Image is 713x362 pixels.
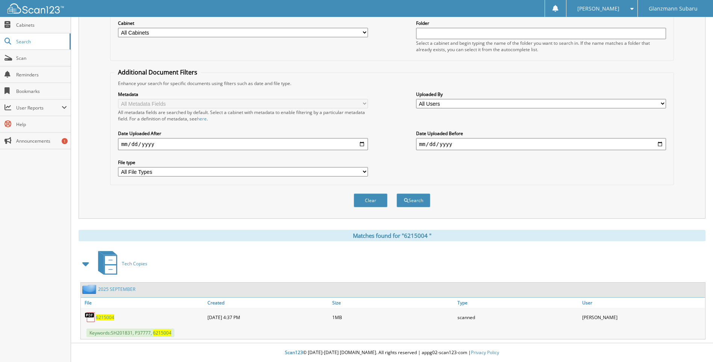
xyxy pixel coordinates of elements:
a: Privacy Policy [471,349,499,356]
img: PDF.png [85,312,96,323]
a: Tech Copies [94,249,147,278]
span: Glanzmann Subaru [649,6,698,11]
span: Search [16,38,66,45]
span: Keywords: S H 2 0 1 8 3 1 , P 3 7 7 7 7 , [86,329,174,337]
label: Metadata [118,91,368,97]
input: start [118,138,368,150]
span: Scan [16,55,67,61]
label: Uploaded By [416,91,666,97]
div: Matches found for "6215004 " [79,230,705,241]
label: File type [118,159,368,166]
a: Created [206,298,330,308]
legend: Additional Document Filters [114,68,201,76]
input: end [416,138,666,150]
div: © [DATE]-[DATE] [DOMAIN_NAME]. All rights reserved | appg02-scan123-com | [71,344,713,362]
a: File [81,298,206,308]
div: Select a cabinet and begin typing the name of the folder you want to search in. If the name match... [416,40,666,53]
button: Search [397,193,430,207]
button: Clear [354,193,388,207]
label: Date Uploaded After [118,130,368,137]
div: [PERSON_NAME] [580,310,705,325]
a: Size [330,298,455,308]
img: scan123-logo-white.svg [8,3,64,14]
a: here [197,116,207,122]
a: 6215004 [96,314,114,321]
div: Enhance your search for specific documents using filters such as date and file type. [114,80,669,87]
div: 1 [62,138,68,144]
a: 2025 SEPTEMBER [98,286,135,292]
a: Type [456,298,580,308]
div: [DATE] 4:37 PM [206,310,330,325]
a: User [580,298,705,308]
label: Folder [416,20,666,26]
div: All metadata fields are searched by default. Select a cabinet with metadata to enable filtering b... [118,109,368,122]
div: scanned [456,310,580,325]
span: User Reports [16,105,62,111]
span: Help [16,121,67,128]
span: Announcements [16,138,67,144]
span: [PERSON_NAME] [577,6,619,11]
span: Scan123 [285,349,303,356]
label: Cabinet [118,20,368,26]
span: Cabinets [16,22,67,28]
span: 6 2 1 5 0 0 4 [96,314,114,321]
img: folder2.png [82,284,98,294]
div: 1MB [330,310,455,325]
span: T e c h C o p i e s [122,260,147,267]
label: Date Uploaded Before [416,130,666,137]
span: 6 2 1 5 0 0 4 [153,330,171,336]
span: Bookmarks [16,88,67,94]
span: Reminders [16,71,67,78]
